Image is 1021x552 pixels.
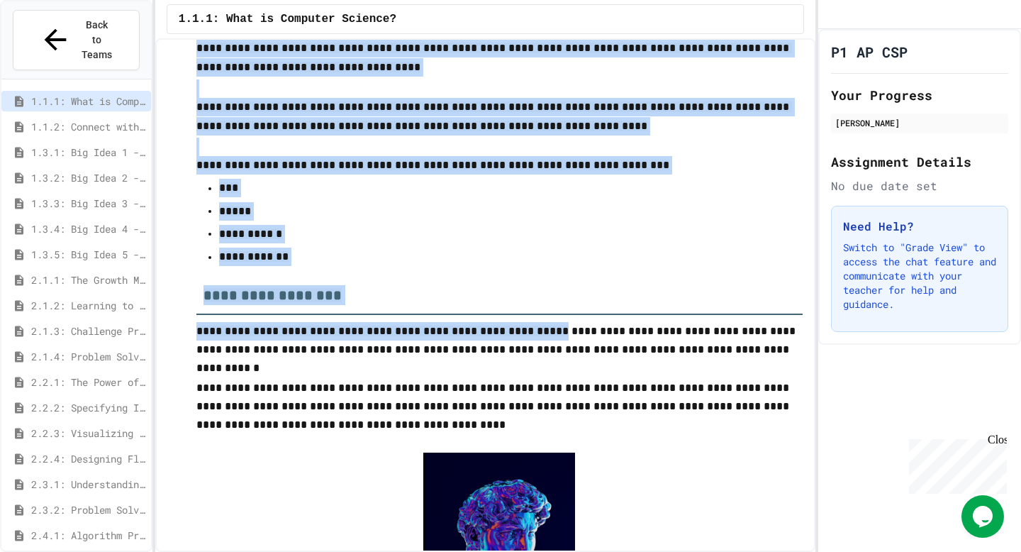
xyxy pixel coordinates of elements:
span: 2.2.2: Specifying Ideas with Pseudocode [31,400,145,415]
span: 2.1.4: Problem Solving Practice [31,349,145,364]
div: Chat with us now!Close [6,6,98,90]
div: No due date set [831,177,1008,194]
h2: Assignment Details [831,152,1008,172]
span: 1.1.1: What is Computer Science? [31,94,145,109]
h1: P1 AP CSP [831,42,908,62]
iframe: chat widget [961,495,1007,538]
span: 1.3.1: Big Idea 1 - Creative Development [31,145,145,160]
span: 2.2.3: Visualizing Logic with Flowcharts [31,426,145,441]
span: 2.2.1: The Power of Algorithms [31,375,145,390]
span: Back to Teams [80,18,113,62]
span: 1.1.2: Connect with Your World [31,119,145,134]
span: 2.3.1: Understanding Games with Flowcharts [31,477,145,492]
span: 2.1.2: Learning to Solve Hard Problems [31,298,145,313]
span: 2.1.3: Challenge Problem - The Bridge [31,324,145,338]
span: 1.3.5: Big Idea 5 - Impact of Computing [31,247,145,262]
span: 1.3.3: Big Idea 3 - Algorithms and Programming [31,196,145,211]
div: [PERSON_NAME] [835,116,1004,129]
span: 2.2.4: Designing Flowcharts [31,451,145,466]
span: 2.1.1: The Growth Mindset [31,272,145,287]
span: 2.3.2: Problem Solving Reflection [31,502,145,517]
button: Back to Teams [13,10,140,70]
h2: Your Progress [831,85,1008,105]
span: 1.1.1: What is Computer Science? [179,11,396,28]
span: 1.3.2: Big Idea 2 - Data [31,170,145,185]
span: 1.3.4: Big Idea 4 - Computing Systems and Networks [31,221,145,236]
h3: Need Help? [843,218,996,235]
span: 2.4.1: Algorithm Practice Exercises [31,528,145,543]
iframe: chat widget [903,434,1007,494]
p: Switch to "Grade View" to access the chat feature and communicate with your teacher for help and ... [843,241,996,311]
